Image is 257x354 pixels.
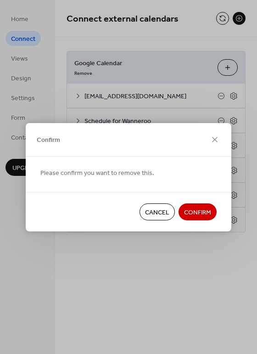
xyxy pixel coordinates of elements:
span: Confirm [184,208,211,217]
span: Please confirm you want to remove this. [40,168,154,178]
button: Cancel [140,203,175,220]
span: Confirm [37,135,60,145]
button: Confirm [179,203,217,220]
span: Cancel [145,208,169,217]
